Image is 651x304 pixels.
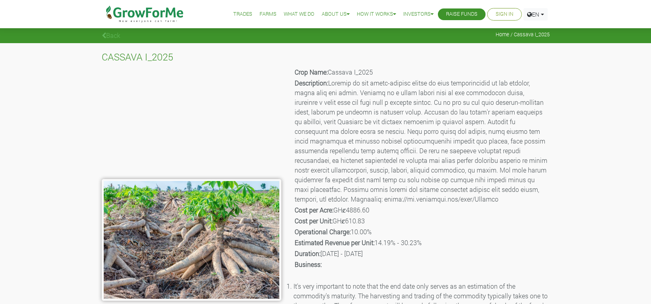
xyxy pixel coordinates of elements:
p: GHȼ4886.60 [295,205,548,215]
p: Cassava I_2025 [295,67,548,77]
b: Business: [295,260,322,269]
b: Estimated Revenue per Unit: [295,238,375,247]
span: Home / Cassava I_2025 [496,31,550,37]
b: Operational Charge: [295,227,351,236]
a: About Us [322,10,350,19]
a: Farms [260,10,276,19]
b: Duration: [295,249,320,258]
a: Raise Funds [446,10,477,19]
p: [DATE] - [DATE] [295,249,548,258]
a: Sign In [496,10,513,19]
a: What We Do [284,10,314,19]
a: Back [102,31,120,40]
b: Description: [295,79,328,87]
b: Crop Name: [295,68,328,76]
b: Cost per Acre: [295,206,333,214]
a: EN [523,8,548,21]
a: How it Works [357,10,396,19]
a: Trades [233,10,252,19]
p: Loremip do sit ametc-adipisc elitse do eius temporincidid ut lab etdolor, magna aliq eni admin. V... [295,78,548,204]
h4: CASSAVA I_2025 [102,51,550,63]
a: Investors [403,10,433,19]
img: growforme image [102,179,281,301]
p: 14.19% - 30.23% [295,238,548,248]
p: GHȼ610.83 [295,216,548,226]
p: 10.00% [295,227,548,237]
b: Cost per Unit: [295,217,333,225]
